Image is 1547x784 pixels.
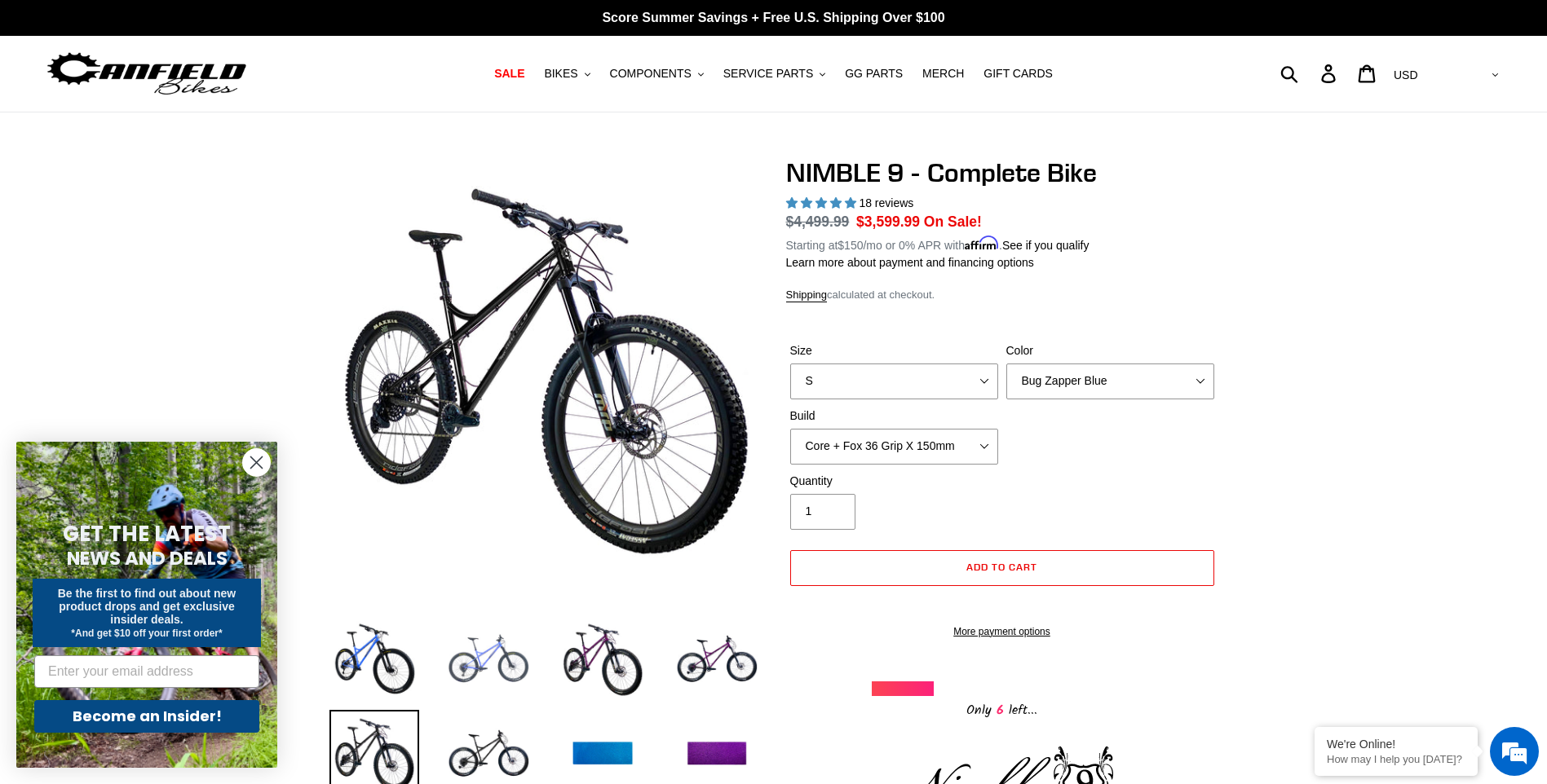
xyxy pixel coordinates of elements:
div: We're Online! [1327,738,1465,751]
img: Load image into Gallery viewer, NIMBLE 9 - Complete Bike [558,615,648,705]
span: COMPONENTS [610,67,692,81]
span: SALE [494,67,524,81]
p: How may I help you today? [1327,753,1465,765]
input: Search [1289,55,1331,91]
input: Enter your email address [34,655,259,688]
div: calculated at checkout. [786,287,1218,303]
div: Minimize live chat window [267,8,307,47]
span: MERCH [922,67,964,81]
button: Close dialog [242,448,271,477]
img: Load image into Gallery viewer, NIMBLE 9 - Complete Bike [444,615,533,705]
a: GIFT CARDS [975,63,1061,85]
span: *And get $10 off your first order* [71,628,222,639]
button: COMPONENTS [602,63,712,85]
span: SERVICE PARTS [723,67,813,81]
a: GG PARTS [837,63,911,85]
span: We're online! [95,205,225,370]
div: Only left... [872,696,1133,721]
div: Navigation go back [18,90,42,114]
textarea: Type your message and hit 'Enter' [8,445,311,502]
img: d_696896380_company_1647369064580_696896380 [52,81,93,122]
img: Canfield Bikes [45,48,249,99]
span: Be the first to find out about new product drops and get exclusive insider deals. [58,587,236,626]
label: Build [790,407,998,425]
p: Starting at /mo or 0% APR with . [786,233,1090,254]
span: Affirm [965,236,999,250]
a: See if you qualify - Learn more about Affirm Financing (opens in modal) [1002,239,1090,252]
button: BIKES [536,63,598,85]
span: BIKES [544,67,577,81]
a: MERCH [914,63,972,85]
h1: NIMBLE 9 - Complete Bike [786,157,1218,188]
span: 4.89 stars [786,196,860,209]
span: $150 [838,239,863,252]
div: Chat with us now [109,91,298,112]
label: Quantity [790,473,998,490]
span: GET THE LATEST [63,519,231,548]
a: SALE [486,63,533,85]
span: $3,599.99 [856,214,920,230]
img: Load image into Gallery viewer, NIMBLE 9 - Complete Bike [672,615,762,705]
span: 6 [992,700,1009,720]
label: Color [1006,342,1214,359]
label: Size [790,342,998,359]
span: NEWS AND DEALS [67,545,228,571]
span: Add to cart [966,561,1037,573]
button: Add to cart [790,550,1214,586]
a: Learn more about payment and financing options [786,256,1034,269]
a: Shipping [786,288,828,302]
img: Load image into Gallery viewer, NIMBLE 9 - Complete Bike [329,615,419,705]
s: $4,499.99 [786,214,850,230]
button: Become an Insider! [34,700,259,733]
button: SERVICE PARTS [715,63,833,85]
span: GG PARTS [845,67,903,81]
span: On Sale! [924,211,982,232]
span: 18 reviews [859,196,913,209]
a: More payment options [790,624,1214,639]
span: GIFT CARDS [983,67,1053,81]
